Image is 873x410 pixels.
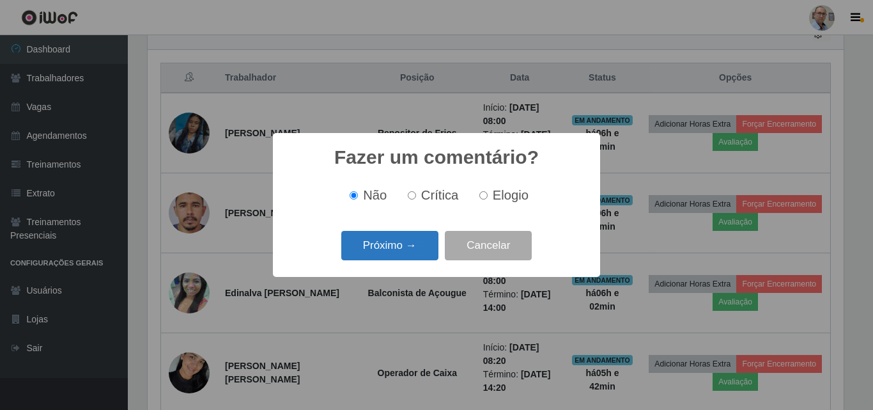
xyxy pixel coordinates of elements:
span: Elogio [493,188,529,202]
span: Não [363,188,387,202]
input: Crítica [408,191,416,200]
input: Não [350,191,358,200]
span: Crítica [421,188,459,202]
h2: Fazer um comentário? [334,146,539,169]
button: Cancelar [445,231,532,261]
input: Elogio [479,191,488,200]
button: Próximo → [341,231,438,261]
